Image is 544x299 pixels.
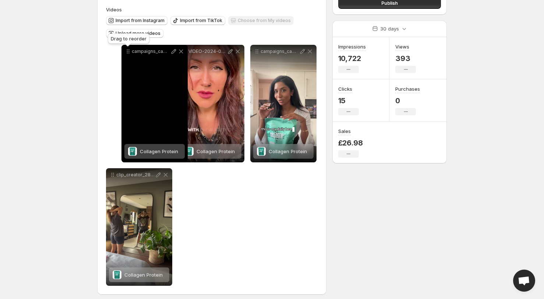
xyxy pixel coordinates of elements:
[116,172,155,178] p: clip_creator_28068_f582410d-e525-421b-92b9-2c3654a2f5da
[338,96,359,105] p: 15
[106,16,167,25] button: Import from Instagram
[395,54,416,63] p: 393
[106,168,172,286] div: clip_creator_28068_f582410d-e525-421b-92b9-2c3654a2f5daCollagen ProteinCollagen Protein
[338,127,351,135] h3: Sales
[395,85,420,93] h3: Purchases
[269,148,307,154] span: Collagen Protein
[261,48,299,54] p: campaigns_campaign-6119_clip_creator_24910_4888ae1b-94c5-4288-9251-4f24a2136151
[106,7,122,12] span: Videos
[116,18,165,24] span: Import from Instagram
[116,30,160,36] span: Upload more videos
[170,16,225,25] button: Import from TikTok
[380,25,399,32] p: 30 days
[395,43,409,50] h3: Views
[338,43,366,50] h3: Impressions
[180,18,222,24] span: Import from TikTok
[197,148,235,154] span: Collagen Protein
[124,272,163,278] span: Collagen Protein
[338,85,352,93] h3: Clicks
[188,48,227,54] p: VIDEO-2024-08-11-17-59-54
[128,147,137,156] img: Collagen Protein
[257,147,266,156] img: Collagen Protein
[178,45,244,162] div: VIDEO-2024-08-11-17-59-54Collagen ProteinCollagen Protein
[395,96,420,105] p: 0
[113,270,121,279] img: Collagen Protein
[338,54,366,63] p: 10,722
[513,270,535,292] div: Open chat
[140,148,178,154] span: Collagen Protein
[132,48,170,54] p: campaigns_campaign-6119_clip_creator_16573_92a55a8b-2c67-4855-92b5-f76cdfcb23cf
[338,138,363,147] p: £26.98
[250,45,317,162] div: campaigns_campaign-6119_clip_creator_24910_4888ae1b-94c5-4288-9251-4f24a2136151Collagen ProteinCo...
[121,45,188,162] div: campaigns_campaign-6119_clip_creator_16573_92a55a8b-2c67-4855-92b5-f76cdfcb23cfCollagen ProteinCo...
[106,29,163,38] button: Upload more videos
